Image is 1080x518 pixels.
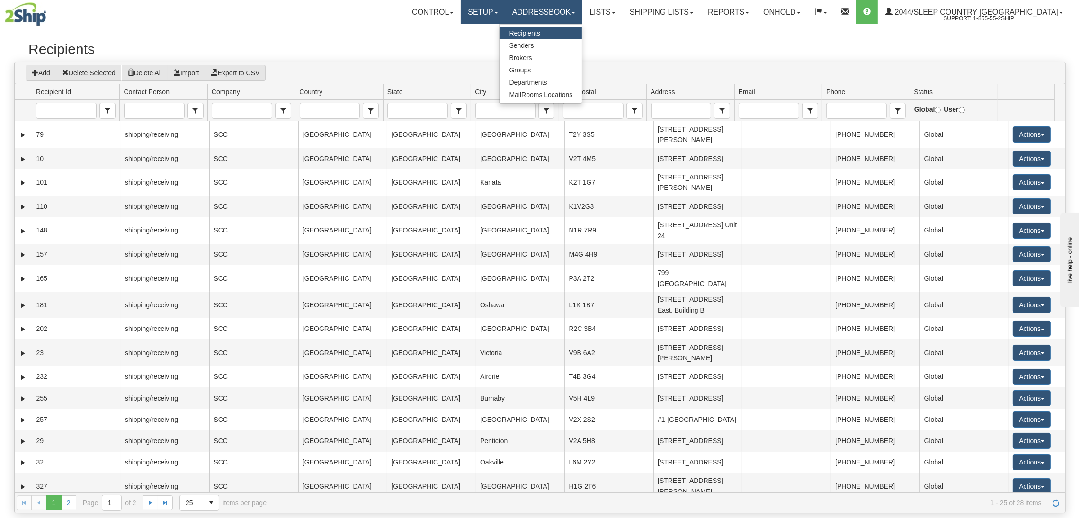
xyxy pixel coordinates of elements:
[158,495,173,510] a: Go to the last page
[363,103,379,119] span: Country
[32,121,121,148] td: 79
[276,103,291,118] span: select
[653,169,742,196] td: [STREET_ADDRESS][PERSON_NAME]
[121,452,210,473] td: shipping/receiving
[32,430,121,452] td: 29
[509,79,547,86] span: Departments
[919,409,1009,430] td: Global
[124,87,170,97] span: Contact Person
[32,387,121,409] td: 255
[475,87,486,97] span: City
[919,473,1009,500] td: Global
[451,103,466,118] span: select
[18,324,28,334] a: Expand
[18,415,28,425] a: Expand
[919,452,1009,473] td: Global
[7,8,88,15] div: live help - online
[28,41,1052,57] h2: Recipients
[209,196,298,217] td: SCC
[500,64,582,76] a: Groups
[714,103,730,119] span: Address
[298,121,387,148] td: [GEOGRAPHIC_DATA]
[1013,345,1051,361] button: Actions
[476,121,565,148] td: [GEOGRAPHIC_DATA]
[500,89,582,101] a: MailRooms Locations
[209,292,298,318] td: SCC
[18,274,28,284] a: Expand
[209,318,298,339] td: SCC
[653,292,742,318] td: [STREET_ADDRESS] East, Building B
[299,87,322,97] span: Country
[121,366,210,387] td: shipping/receiving
[653,452,742,473] td: [STREET_ADDRESS]
[18,250,28,259] a: Expand
[756,0,807,24] a: OnHold
[476,452,565,473] td: Oakville
[653,121,742,148] td: [STREET_ADDRESS][PERSON_NAME]
[32,148,121,169] td: 10
[298,409,387,430] td: [GEOGRAPHIC_DATA]
[187,103,204,119] span: Contact Person
[564,430,653,452] td: V2A 5H8
[32,409,121,430] td: 257
[18,178,28,188] a: Expand
[653,196,742,217] td: [STREET_ADDRESS]
[919,169,1009,196] td: Global
[476,244,565,265] td: [GEOGRAPHIC_DATA]
[476,196,565,217] td: [GEOGRAPHIC_DATA]
[890,103,906,119] span: Phone
[831,148,920,169] td: [PHONE_NUMBER]
[121,292,210,318] td: shipping/receiving
[476,430,565,452] td: Penticton
[209,265,298,292] td: SCC
[1013,246,1051,262] button: Actions
[298,387,387,409] td: [GEOGRAPHIC_DATA]
[476,217,565,244] td: [GEOGRAPHIC_DATA]
[476,169,565,196] td: Kanata
[653,148,742,169] td: [STREET_ADDRESS]
[168,65,205,81] button: Import
[1013,454,1051,470] button: Actions
[186,498,198,508] span: 25
[564,265,653,292] td: P3A 2T2
[476,409,565,430] td: [GEOGRAPHIC_DATA]
[119,100,207,121] td: filter cell
[831,318,920,339] td: [PHONE_NUMBER]
[387,452,476,473] td: [GEOGRAPHIC_DATA]
[143,495,158,510] a: Go to the next page
[387,87,403,97] span: State
[32,292,121,318] td: 181
[831,217,920,244] td: [PHONE_NUMBER]
[831,366,920,387] td: [PHONE_NUMBER]
[890,103,905,118] span: select
[564,452,653,473] td: L6M 2Y2
[831,265,920,292] td: [PHONE_NUMBER]
[18,482,28,491] a: Expand
[564,387,653,409] td: V5H 4L9
[121,473,210,500] td: shipping/receiving
[500,52,582,64] a: Brokers
[831,169,920,196] td: [PHONE_NUMBER]
[36,87,71,97] span: Recipient Id
[919,148,1009,169] td: Global
[831,430,920,452] td: [PHONE_NUMBER]
[32,366,121,387] td: 232
[298,244,387,265] td: [GEOGRAPHIC_DATA]
[209,339,298,366] td: SCC
[653,409,742,430] td: #1-[GEOGRAPHIC_DATA]
[121,409,210,430] td: shipping/receiving
[387,121,476,148] td: [GEOGRAPHIC_DATA]
[61,495,76,510] a: 2
[209,430,298,452] td: SCC
[18,348,28,358] a: Expand
[387,473,476,500] td: [GEOGRAPHIC_DATA]
[476,473,565,500] td: [GEOGRAPHIC_DATA]
[18,394,28,403] a: Expand
[1013,478,1051,494] button: Actions
[15,62,1065,84] div: grid toolbar
[914,104,941,115] label: Global
[121,318,210,339] td: shipping/receiving
[387,387,476,409] td: [GEOGRAPHIC_DATA]
[509,54,532,62] span: Brokers
[739,87,755,97] span: Email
